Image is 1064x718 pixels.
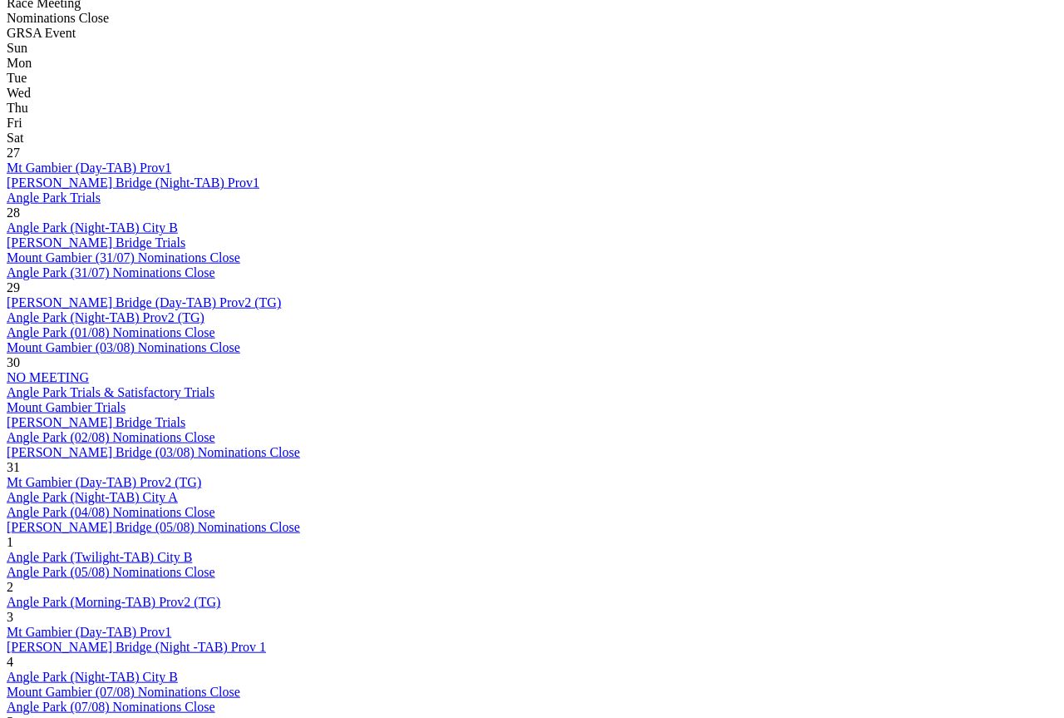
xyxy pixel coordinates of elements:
[7,400,126,414] a: Mount Gambier Trials
[7,370,89,384] a: NO MEETING
[7,146,20,160] span: 27
[7,116,1057,131] div: Fri
[7,580,13,594] span: 2
[7,11,1057,26] div: Nominations Close
[7,191,101,205] a: Angle Park Trials
[7,280,20,295] span: 29
[7,670,178,684] a: Angle Park (Night-TAB) City B
[7,26,1057,41] div: GRSA Event
[7,625,171,639] a: Mt Gambier (Day-TAB) Prov1
[7,101,1057,116] div: Thu
[7,41,1057,56] div: Sun
[7,430,215,444] a: Angle Park (02/08) Nominations Close
[7,490,178,504] a: Angle Park (Night-TAB) City A
[7,535,13,549] span: 1
[7,415,185,429] a: [PERSON_NAME] Bridge Trials
[7,56,1057,71] div: Mon
[7,71,1057,86] div: Tue
[7,505,215,519] a: Angle Park (04/08) Nominations Close
[7,325,215,339] a: Angle Park (01/08) Nominations Close
[7,250,240,265] a: Mount Gambier (31/07) Nominations Close
[7,131,1057,146] div: Sat
[7,595,220,609] a: Angle Park (Morning-TAB) Prov2 (TG)
[7,235,185,250] a: [PERSON_NAME] Bridge Trials
[7,475,201,489] a: Mt Gambier (Day-TAB) Prov2 (TG)
[7,685,240,699] a: Mount Gambier (07/08) Nominations Close
[7,610,13,624] span: 3
[7,205,20,220] span: 28
[7,520,300,534] a: [PERSON_NAME] Bridge (05/08) Nominations Close
[7,220,178,235] a: Angle Park (Night-TAB) City B
[7,655,13,669] span: 4
[7,161,171,175] a: Mt Gambier (Day-TAB) Prov1
[7,565,215,579] a: Angle Park (05/08) Nominations Close
[7,310,204,324] a: Angle Park (Night-TAB) Prov2 (TG)
[7,445,300,459] a: [PERSON_NAME] Bridge (03/08) Nominations Close
[7,176,259,190] a: [PERSON_NAME] Bridge (Night-TAB) Prov1
[7,640,266,654] a: [PERSON_NAME] Bridge (Night -TAB) Prov 1
[7,550,192,564] a: Angle Park (Twilight-TAB) City B
[7,460,20,474] span: 31
[7,86,1057,101] div: Wed
[7,340,240,354] a: Mount Gambier (03/08) Nominations Close
[7,265,215,280] a: Angle Park (31/07) Nominations Close
[7,700,215,714] a: Angle Park (07/08) Nominations Close
[7,355,20,369] span: 30
[7,295,281,309] a: [PERSON_NAME] Bridge (Day-TAB) Prov2 (TG)
[7,385,214,399] a: Angle Park Trials & Satisfactory Trials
